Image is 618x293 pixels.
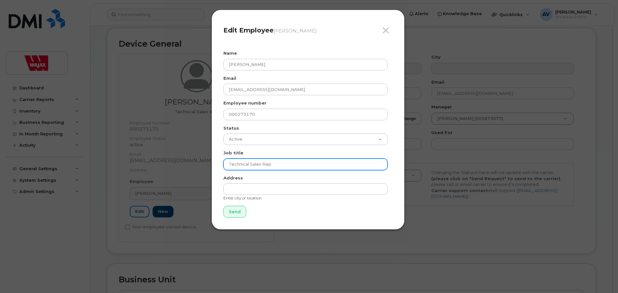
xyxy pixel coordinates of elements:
label: Address [223,175,243,181]
small: Enter city or location [223,196,262,200]
label: Status [223,125,239,131]
label: Job title [223,150,243,156]
small: [PERSON_NAME] [274,28,317,34]
input: Send [223,206,246,218]
label: Employee number [223,100,267,106]
label: Name [223,50,237,56]
label: Email [223,75,236,81]
h4: Edit Employee [223,26,393,34]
